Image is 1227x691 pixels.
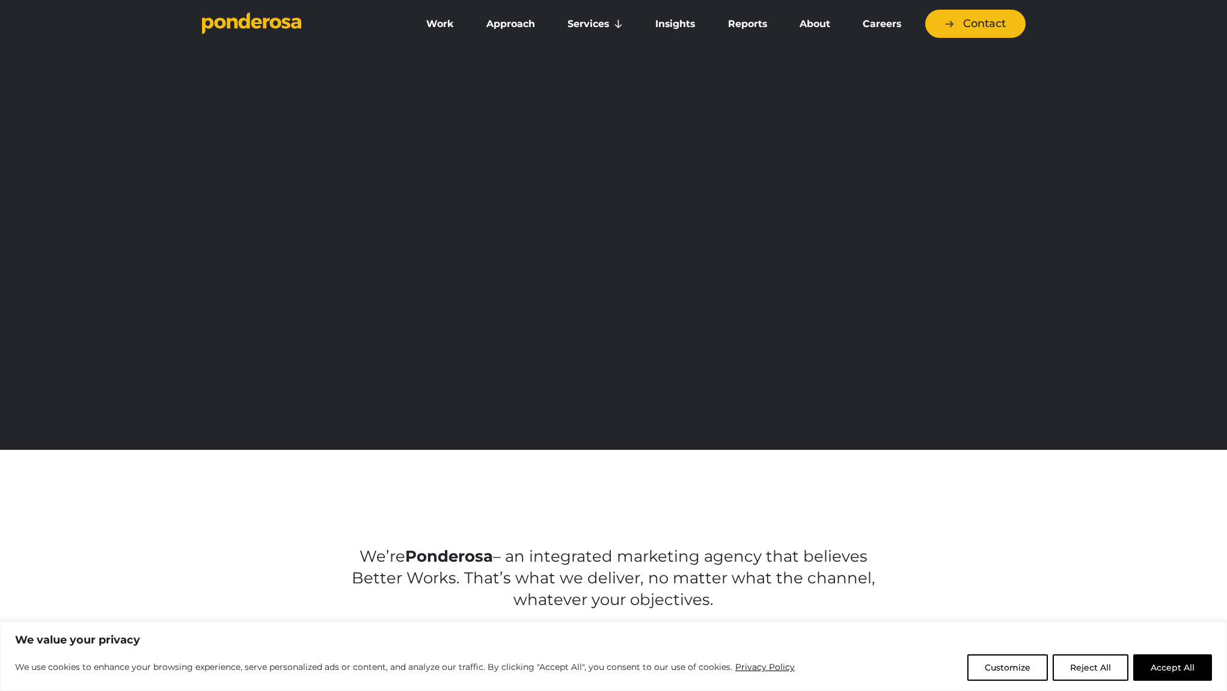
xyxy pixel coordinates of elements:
[925,10,1026,38] a: Contact
[641,11,709,37] a: Insights
[342,546,885,611] p: We’re – an integrated marketing agency that believes Better Works. That’s what we deliver, no mat...
[1133,654,1212,681] button: Accept All
[849,11,915,37] a: Careers
[786,11,844,37] a: About
[1053,654,1128,681] button: Reject All
[202,12,394,36] a: Go to homepage
[967,654,1048,681] button: Customize
[405,547,493,566] strong: Ponderosa
[554,11,637,37] a: Services
[473,11,549,37] a: Approach
[15,633,1212,647] p: We value your privacy
[342,621,885,686] p: Our better insights lead to better ideas. Better , better , better , , .
[412,11,468,37] a: Work
[714,11,781,37] a: Reports
[15,660,795,674] p: We use cookies to enhance your browsing experience, serve personalized ads or content, and analyz...
[735,660,795,674] a: Privacy Policy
